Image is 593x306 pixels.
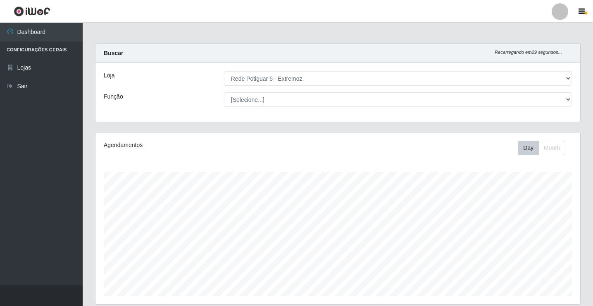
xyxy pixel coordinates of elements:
[518,141,539,155] button: Day
[495,50,562,55] i: Recarregando em 29 segundos...
[104,71,114,80] label: Loja
[104,92,123,101] label: Função
[104,141,292,149] div: Agendamentos
[518,141,565,155] div: First group
[518,141,572,155] div: Toolbar with button groups
[14,6,50,17] img: CoreUI Logo
[538,141,565,155] button: Month
[104,50,123,56] strong: Buscar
